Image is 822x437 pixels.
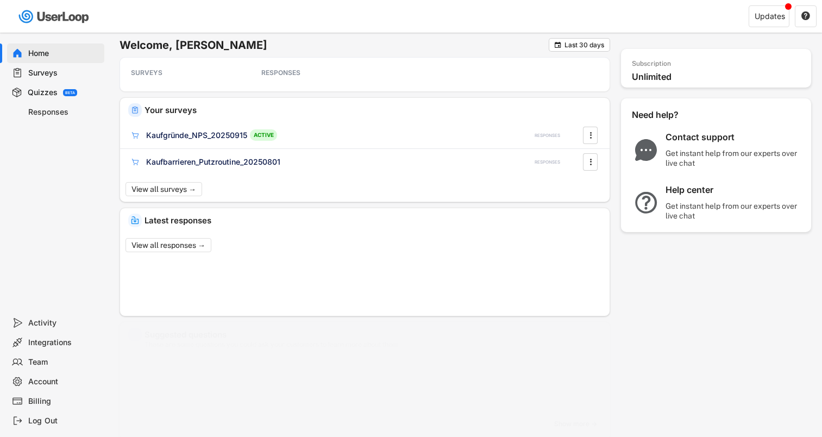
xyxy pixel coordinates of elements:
div: Get instant help from our experts over live chat [666,148,801,168]
div: Updates [755,13,785,20]
div: Help center [666,184,801,196]
div: Surveys [28,68,100,78]
div: Integrations [28,338,100,348]
div: Last 30 days [564,42,604,48]
div: Subscription [632,60,671,68]
div: SURVEYS [131,68,229,77]
div: Unlimited [632,71,806,83]
div: BETA [65,91,75,95]
div: Contact support [666,132,801,143]
img: ChatMajor.svg [632,139,660,161]
div: Suggested questions [145,330,601,339]
text:  [801,11,810,21]
button:  [585,154,596,170]
text:  [555,41,561,49]
text:  [589,129,592,141]
div: Need help? [632,109,708,121]
button:  [801,11,811,21]
div: Billing [28,396,100,407]
div: Home [28,48,100,59]
div: Your surveys [145,106,601,114]
div: Kaufbarrieren_Putzroutine_20250801 [146,157,280,167]
div: Latest responses [145,216,601,224]
div: RESPONSES [535,159,560,165]
h6: Welcome, [PERSON_NAME] [120,38,549,52]
text:  [589,156,592,167]
button: Show more → [550,416,601,432]
div: RESPONSES [535,133,560,139]
div: Responses [28,107,100,117]
button: View all surveys → [126,182,202,196]
div: Team [28,357,100,367]
button: View all responses → [126,238,211,252]
img: IncomingMajor.svg [131,216,139,224]
div: Account [28,377,100,387]
div: RESPONSES [261,68,359,77]
div: These are some questions you could ask your customers to learn more about them [145,341,601,348]
div: Kaufgründe_NPS_20250915 [146,130,247,141]
button:  [585,127,596,143]
div: Quizzes [28,88,58,98]
div: ACTIVE [250,129,277,141]
button:  [554,41,562,49]
div: Log Out [28,416,100,426]
div: Get instant help from our experts over live chat [666,201,801,221]
div: Activity [28,318,100,328]
img: QuestionMarkInverseMajor.svg [632,192,660,214]
img: yH5BAEAAAAALAAAAAABAAEAAAIBRAA7 [131,330,139,339]
img: userloop-logo-01.svg [16,5,93,28]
